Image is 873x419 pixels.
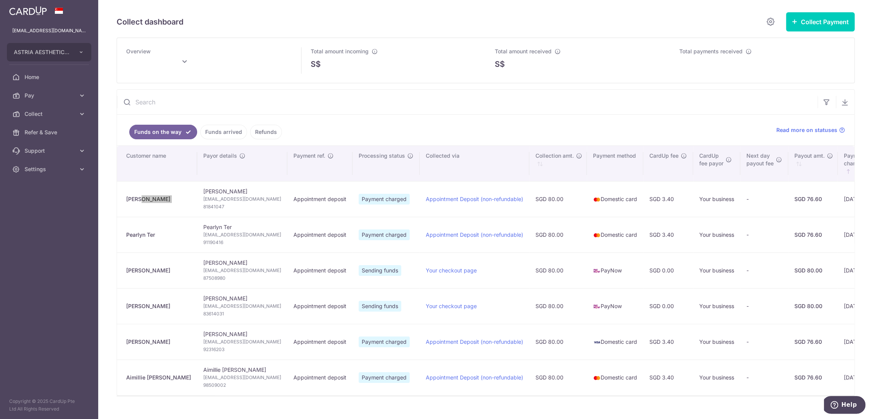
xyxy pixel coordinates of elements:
[776,126,837,134] span: Read more on statuses
[359,265,401,276] span: Sending funds
[197,252,287,288] td: [PERSON_NAME]
[25,129,75,136] span: Refer & Save
[587,146,643,181] th: Payment method
[420,146,529,181] th: Collected via
[17,5,33,12] span: Help
[593,267,601,275] img: paynow-md-4fe65508ce96feda548756c5ee0e473c78d4820b8ea51387c6e4ad89e58a5e61.png
[12,27,86,35] p: [EMAIL_ADDRESS][DOMAIN_NAME]
[643,360,693,395] td: SGD 3.40
[203,195,281,203] span: [EMAIL_ADDRESS][DOMAIN_NAME]
[126,267,191,274] div: [PERSON_NAME]
[311,58,321,70] span: S$
[693,181,740,217] td: Your business
[794,231,832,239] div: SGD 76.60
[126,338,191,346] div: [PERSON_NAME]
[529,146,587,181] th: Collection amt. : activate to sort column ascending
[203,152,237,160] span: Payor details
[197,360,287,395] td: Aimillie [PERSON_NAME]
[117,90,817,114] input: Search
[203,346,281,353] span: 92316203
[679,48,743,54] span: Total payments received
[643,146,693,181] th: CardUp fee
[359,194,410,205] span: Payment charged
[287,252,352,288] td: Appointment deposit
[197,146,287,181] th: Payor details
[126,195,191,203] div: [PERSON_NAME]
[426,231,523,238] a: Appointment Deposit (non-refundable)
[359,229,410,240] span: Payment charged
[426,374,523,381] a: Appointment Deposit (non-refundable)
[529,217,587,252] td: SGD 80.00
[794,152,825,160] span: Payout amt.
[117,146,197,181] th: Customer name
[593,231,601,239] img: mastercard-sm-87a3fd1e0bddd137fecb07648320f44c262e2538e7db6024463105ddbc961eb2.png
[746,152,774,167] span: Next day payout fee
[593,196,601,203] img: mastercard-sm-87a3fd1e0bddd137fecb07648320f44c262e2538e7db6024463105ddbc961eb2.png
[593,303,601,310] img: paynow-md-4fe65508ce96feda548756c5ee0e473c78d4820b8ea51387c6e4ad89e58a5e61.png
[287,324,352,360] td: Appointment deposit
[359,372,410,383] span: Payment charged
[794,338,832,346] div: SGD 76.60
[495,48,552,54] span: Total amount received
[203,203,281,211] span: 81841047
[693,324,740,360] td: Your business
[7,43,91,61] button: ASTRIA AESTHETICS PTE. LTD.
[197,217,287,252] td: Pearlyn Ter
[587,360,643,395] td: Domestic card
[649,152,679,160] span: CardUp fee
[693,252,740,288] td: Your business
[593,374,601,382] img: mastercard-sm-87a3fd1e0bddd137fecb07648320f44c262e2538e7db6024463105ddbc961eb2.png
[529,288,587,324] td: SGD 80.00
[740,146,788,181] th: Next daypayout fee
[203,381,281,389] span: 98509002
[197,288,287,324] td: [PERSON_NAME]
[643,288,693,324] td: SGD 0.00
[203,310,281,318] span: 83614031
[203,274,281,282] span: 87508980
[426,338,523,345] a: Appointment Deposit (non-refundable)
[200,125,247,139] a: Funds arrived
[287,181,352,217] td: Appointment deposit
[9,6,47,15] img: CardUp
[740,252,788,288] td: -
[740,217,788,252] td: -
[786,12,855,31] button: Collect Payment
[25,165,75,173] span: Settings
[25,92,75,99] span: Pay
[740,288,788,324] td: -
[203,231,281,239] span: [EMAIL_ADDRESS][DOMAIN_NAME]
[126,302,191,310] div: [PERSON_NAME]
[203,302,281,310] span: [EMAIL_ADDRESS][DOMAIN_NAME]
[643,181,693,217] td: SGD 3.40
[126,374,191,381] div: Aimillie [PERSON_NAME]
[740,324,788,360] td: -
[693,288,740,324] td: Your business
[287,288,352,324] td: Appointment deposit
[587,217,643,252] td: Domestic card
[25,73,75,81] span: Home
[529,252,587,288] td: SGD 80.00
[287,217,352,252] td: Appointment deposit
[587,288,643,324] td: PayNow
[197,324,287,360] td: [PERSON_NAME]
[197,181,287,217] td: [PERSON_NAME]
[426,196,523,202] a: Appointment Deposit (non-refundable)
[740,360,788,395] td: -
[129,125,197,139] a: Funds on the way
[293,152,325,160] span: Payment ref.
[117,16,183,28] h5: Collect dashboard
[693,146,740,181] th: CardUpfee payor
[794,302,832,310] div: SGD 80.00
[699,152,723,167] span: CardUp fee payor
[203,374,281,381] span: [EMAIL_ADDRESS][DOMAIN_NAME]
[529,324,587,360] td: SGD 80.00
[495,58,505,70] span: S$
[740,181,788,217] td: -
[250,125,282,139] a: Refunds
[25,110,75,118] span: Collect
[359,301,401,312] span: Sending funds
[14,48,71,56] span: ASTRIA AESTHETICS PTE. LTD.
[587,181,643,217] td: Domestic card
[426,267,477,274] a: Your checkout page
